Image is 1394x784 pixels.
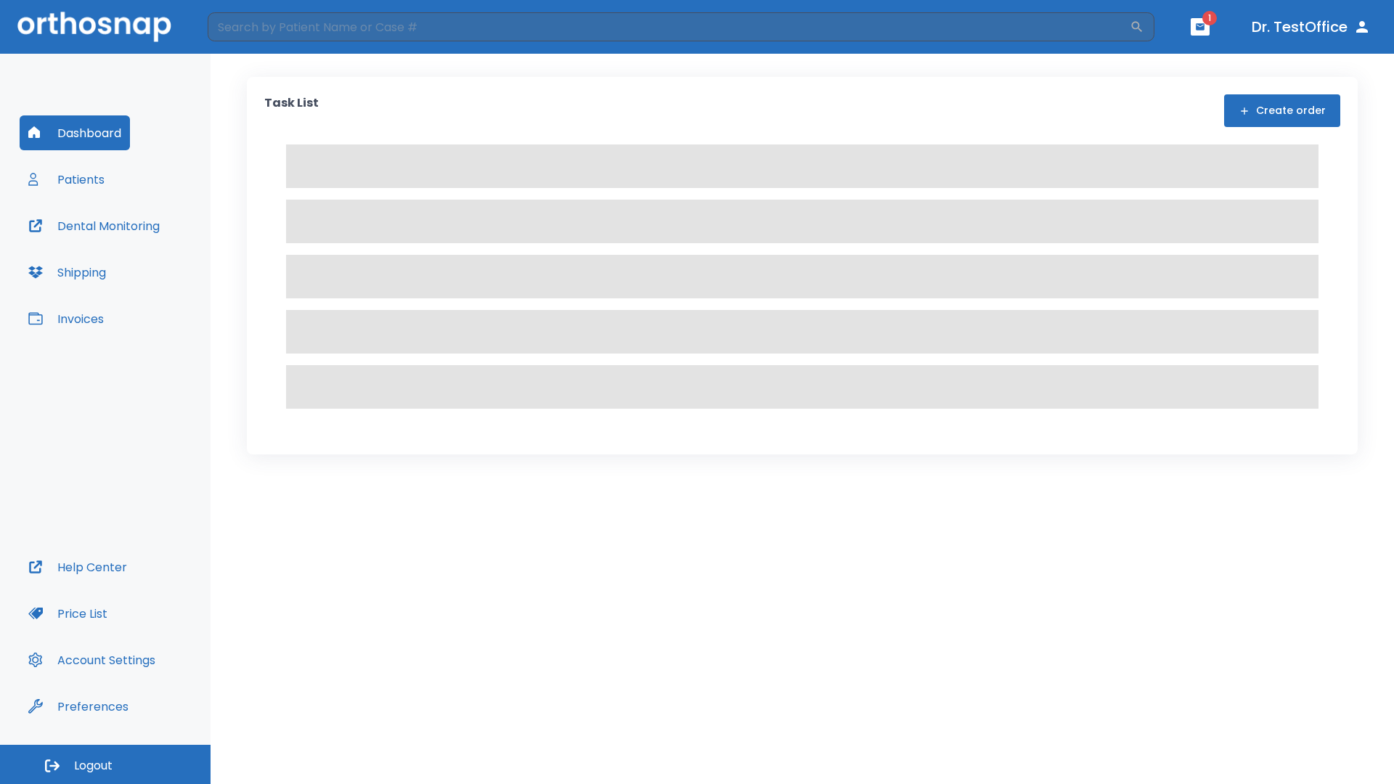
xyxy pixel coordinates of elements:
img: Orthosnap [17,12,171,41]
button: Shipping [20,255,115,290]
button: Dashboard [20,115,130,150]
button: Dr. TestOffice [1246,14,1377,40]
button: Patients [20,162,113,197]
button: Preferences [20,689,137,724]
button: Create order [1224,94,1340,127]
button: Price List [20,596,116,631]
button: Dental Monitoring [20,208,168,243]
button: Account Settings [20,642,164,677]
button: Invoices [20,301,113,336]
p: Task List [264,94,319,127]
span: 1 [1202,11,1217,25]
button: Help Center [20,550,136,584]
input: Search by Patient Name or Case # [208,12,1130,41]
span: Logout [74,758,113,774]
